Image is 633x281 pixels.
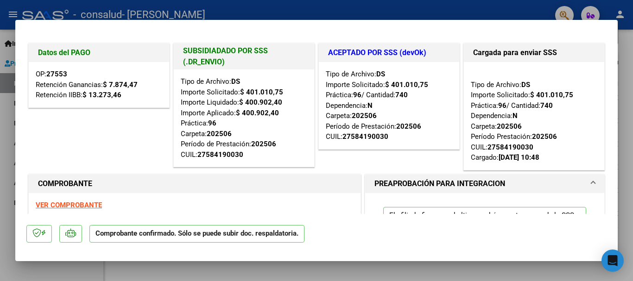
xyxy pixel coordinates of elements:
[89,225,304,243] p: Comprobante confirmado. Sólo se puede subir doc. respaldatoria.
[374,178,505,189] h1: PREAPROBACIÓN PARA INTEGRACION
[499,153,539,162] strong: [DATE] 10:48
[181,76,307,160] div: Tipo de Archivo: Importe Solicitado: Importe Liquidado: Importe Aplicado: Práctica: Carpeta: Perí...
[513,112,518,120] strong: N
[208,119,216,127] strong: 96
[352,112,377,120] strong: 202506
[497,122,522,131] strong: 202506
[207,130,232,138] strong: 202506
[487,142,533,153] div: 27584190030
[385,81,428,89] strong: $ 401.010,75
[521,81,530,89] strong: DS
[183,45,305,68] h1: SUBSIDIADADO POR SSS (.DR_ENVIO)
[326,69,452,142] div: Tipo de Archivo: Importe Solicitado: Práctica: / Cantidad: Dependencia: Carpeta: Período de Prest...
[197,150,243,160] div: 27584190030
[376,70,385,78] strong: DS
[46,70,67,78] strong: 27553
[530,91,573,99] strong: $ 401.010,75
[498,101,506,110] strong: 96
[103,81,138,89] strong: $ 7.874,47
[395,91,408,99] strong: 740
[38,47,160,58] h1: Datos del PAGO
[383,207,586,242] p: El afiliado figura en el ultimo padrón que tenemos de la SSS de
[601,250,624,272] div: Open Intercom Messenger
[36,201,102,209] a: VER COMPROBANTE
[532,132,557,141] strong: 202506
[239,98,282,106] strong: $ 400.902,40
[353,91,361,99] strong: 96
[36,70,67,78] span: OP:
[251,140,276,148] strong: 202506
[82,91,121,99] strong: $ 13.273,46
[36,91,121,99] span: Retención IIBB:
[36,81,138,89] span: Retención Ganancias:
[328,47,450,58] h1: ACEPTADO POR SSS (devOk)
[365,175,604,193] mat-expansion-panel-header: PREAPROBACIÓN PARA INTEGRACION
[342,131,388,142] div: 27584190030
[540,101,553,110] strong: 740
[231,77,240,86] strong: DS
[38,179,92,188] strong: COMPROBANTE
[471,69,597,163] div: Tipo de Archivo: Importe Solicitado: Práctica: / Cantidad: Dependencia: Carpeta: Período Prestaci...
[473,47,595,58] h1: Cargada para enviar SSS
[236,109,279,117] strong: $ 400.902,40
[240,88,283,96] strong: $ 401.010,75
[396,122,421,131] strong: 202506
[367,101,373,110] strong: N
